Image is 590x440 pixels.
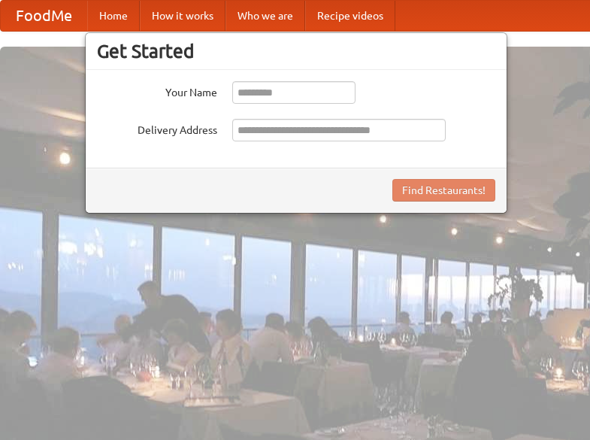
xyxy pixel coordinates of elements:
[140,1,225,31] a: How it works
[97,40,495,62] h3: Get Started
[392,179,495,202] button: Find Restaurants!
[305,1,395,31] a: Recipe videos
[97,81,217,100] label: Your Name
[225,1,305,31] a: Who we are
[97,119,217,138] label: Delivery Address
[87,1,140,31] a: Home
[1,1,87,31] a: FoodMe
